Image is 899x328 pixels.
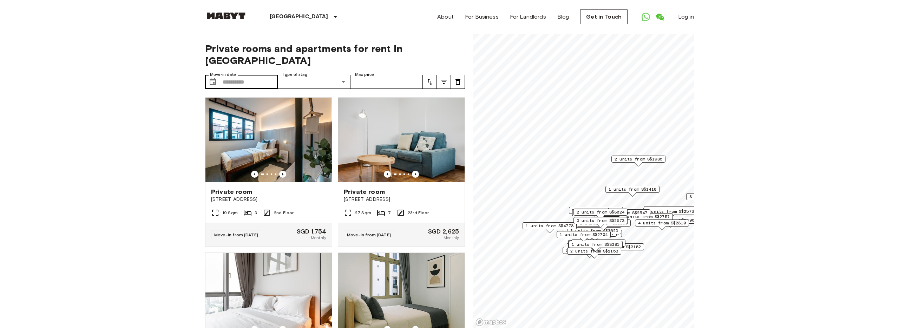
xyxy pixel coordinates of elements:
a: Log in [678,13,694,21]
span: 3 [255,210,257,216]
a: Marketing picture of unit SG-01-027-006-02Previous imagePrevious imagePrivate room[STREET_ADDRESS... [205,97,332,247]
span: SGD 1,754 [297,228,326,235]
div: Map marker [635,219,689,230]
div: Map marker [567,227,621,238]
div: Map marker [567,243,621,254]
button: Previous image [251,171,258,178]
span: [STREET_ADDRESS] [211,196,326,203]
div: Map marker [643,208,697,219]
div: Map marker [605,186,660,197]
span: Private room [344,188,385,196]
span: 23rd Floor [408,210,429,216]
button: Previous image [279,171,286,178]
div: Map marker [568,230,622,241]
div: Map marker [596,209,650,220]
div: Map marker [573,209,628,219]
button: tune [437,75,451,89]
span: 3 units from S$3623 [570,228,618,234]
span: 3 units from S$1985 [572,207,620,214]
button: tune [423,75,437,89]
div: Map marker [568,241,622,252]
span: 1 units from S$3182 [593,244,641,250]
div: Map marker [686,193,740,204]
div: Map marker [619,213,673,224]
span: 3 units from S$2573 [577,217,624,224]
span: 1 units from S$4773 [526,223,573,229]
span: SGD 2,625 [428,228,459,235]
div: Map marker [567,248,621,258]
a: For Business [465,13,499,21]
a: Marketing picture of unit SG-01-108-001-001Previous imagePrevious imagePrivate room[STREET_ADDRES... [338,97,465,247]
button: Choose date [206,75,220,89]
span: Private rooms and apartments for rent in [GEOGRAPHIC_DATA] [205,42,465,66]
span: [STREET_ADDRESS] [344,196,459,203]
div: Map marker [644,206,700,217]
div: Map marker [523,222,577,233]
span: 2 units from S$3024 [577,209,624,215]
button: Previous image [384,171,391,178]
span: 1 units from S$2573 [646,208,694,215]
a: Mapbox logo [475,318,506,326]
div: Map marker [557,231,611,242]
div: Map marker [590,243,644,254]
div: Map marker [572,209,629,220]
span: 4 units from S$2310 [638,220,686,226]
img: Marketing picture of unit SG-01-027-006-02 [205,98,332,182]
a: Open WeChat [653,10,667,24]
span: Monthly [311,235,326,241]
a: Blog [557,13,569,21]
span: 1 units from S$2704 [560,231,608,238]
a: About [437,13,454,21]
span: 2 units from S$2757 [622,214,670,220]
p: [GEOGRAPHIC_DATA] [270,13,328,21]
span: Move-in from [DATE] [214,232,258,237]
div: Map marker [563,247,617,258]
span: 7 [388,210,391,216]
button: tune [451,75,465,89]
button: Previous image [412,171,419,178]
div: Map marker [569,207,623,218]
div: Map marker [571,240,625,250]
span: 1 units from S$4200 [575,240,622,246]
span: 3 units from S$2673 [689,193,737,200]
div: Map marker [569,241,623,252]
span: Move-in from [DATE] [347,232,391,237]
span: Monthly [444,235,459,241]
span: 1 units from S$1418 [609,186,656,192]
div: Map marker [577,219,631,230]
span: Private room [211,188,252,196]
label: Move-in date [210,72,236,78]
div: Map marker [573,217,628,228]
label: Type of stay [283,72,307,78]
span: 1 units from S$2547 [599,210,647,216]
a: Open WhatsApp [639,10,653,24]
div: Map marker [611,156,665,166]
label: Max price [355,72,374,78]
img: Marketing picture of unit SG-01-108-001-001 [338,98,465,182]
span: 18 units from S$1243 [647,206,697,213]
span: 27 Sqm [355,210,371,216]
span: 1 units from S$3381 [572,241,619,248]
span: 2nd Floor [274,210,294,216]
span: 2 units from S$1985 [615,156,662,162]
span: 5 units from S$1680 [566,247,613,254]
img: Habyt [205,12,247,19]
a: Get in Touch [580,9,628,24]
a: For Landlords [510,13,546,21]
span: 19 Sqm [222,210,238,216]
